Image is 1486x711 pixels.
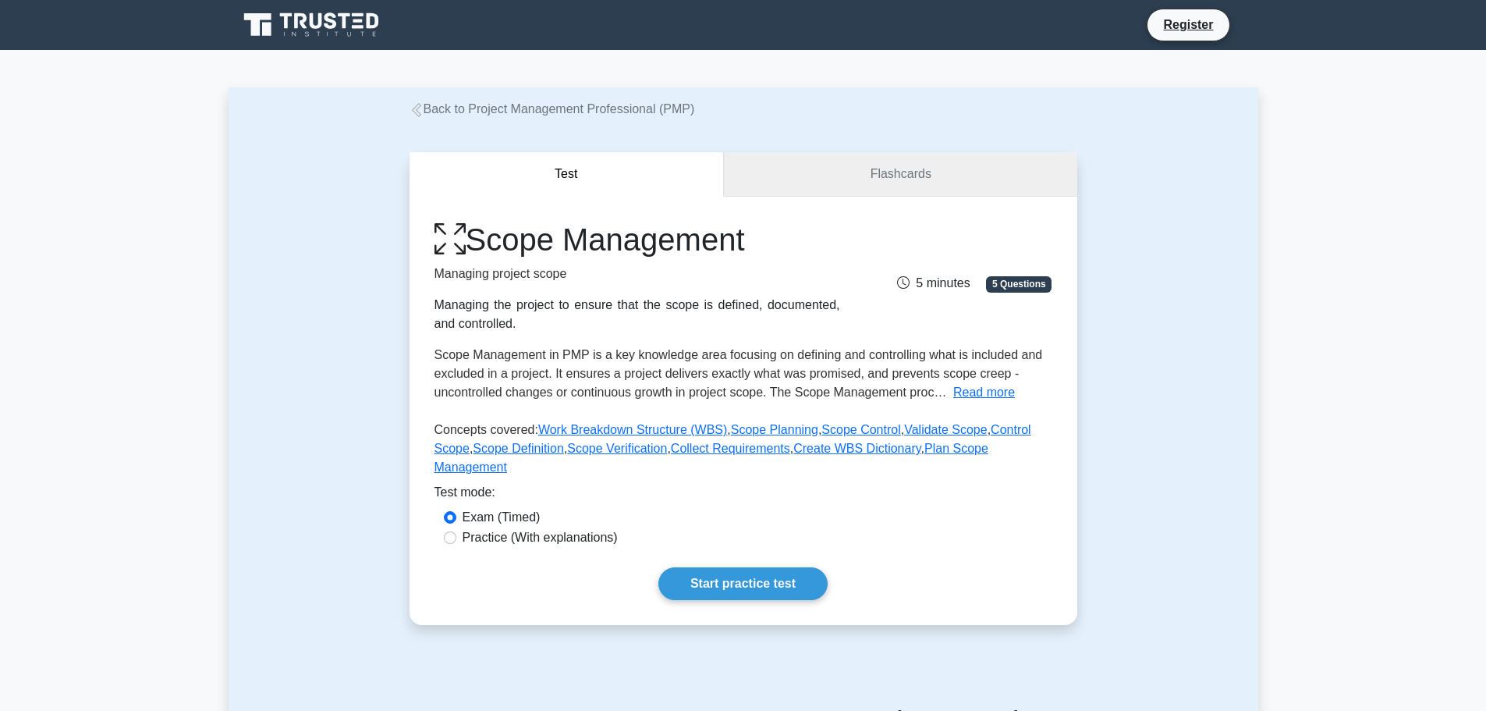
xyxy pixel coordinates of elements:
[538,423,727,436] a: Work Breakdown Structure (WBS)
[410,102,695,116] a: Back to Project Management Professional (PMP)
[463,528,618,547] label: Practice (With explanations)
[434,296,840,333] div: Managing the project to ensure that the scope is defined, documented, and controlled.
[897,276,970,290] span: 5 minutes
[658,567,828,600] a: Start practice test
[434,265,840,283] p: Managing project scope
[434,221,840,258] h1: Scope Management
[1154,15,1222,34] a: Register
[463,508,541,527] label: Exam (Timed)
[671,442,790,455] a: Collect Requirements
[904,423,987,436] a: Validate Scope
[986,276,1052,292] span: 5 Questions
[724,152,1076,197] a: Flashcards
[434,483,1052,508] div: Test mode:
[731,423,818,436] a: Scope Planning
[567,442,667,455] a: Scope Verification
[434,421,1052,483] p: Concepts covered: , , , , , , , , ,
[473,442,564,455] a: Scope Definition
[410,152,725,197] button: Test
[434,348,1043,399] span: Scope Management in PMP is a key knowledge area focusing on defining and controlling what is incl...
[793,442,920,455] a: Create WBS Dictionary
[821,423,900,436] a: Scope Control
[953,383,1015,402] button: Read more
